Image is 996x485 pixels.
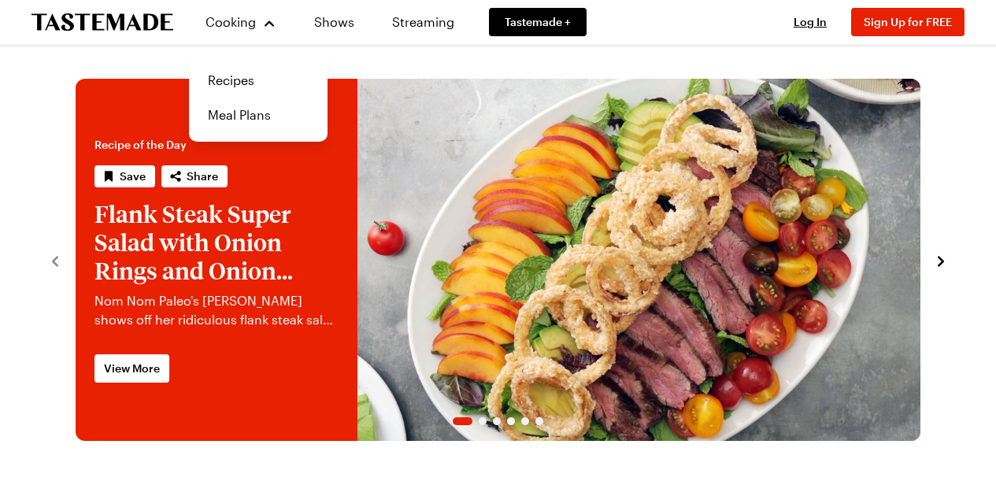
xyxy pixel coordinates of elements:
[94,165,155,187] button: Save recipe
[779,14,842,30] button: Log In
[864,15,952,28] span: Sign Up for FREE
[933,250,949,269] button: navigate to next item
[505,14,571,30] span: Tastemade +
[489,8,587,36] a: Tastemade +
[187,168,218,184] span: Share
[104,361,160,376] span: View More
[161,165,228,187] button: Share
[120,168,146,184] span: Save
[507,417,515,425] span: Go to slide 4
[521,417,529,425] span: Go to slide 5
[205,3,276,41] button: Cooking
[198,63,318,98] a: Recipes
[851,8,965,36] button: Sign Up for FREE
[31,13,173,31] a: To Tastemade Home Page
[47,250,63,269] button: navigate to previous item
[535,417,543,425] span: Go to slide 6
[94,354,169,383] a: View More
[794,15,827,28] span: Log In
[76,79,920,441] div: 1 / 6
[189,54,328,142] div: Cooking
[453,417,472,425] span: Go to slide 1
[205,14,256,29] span: Cooking
[479,417,487,425] span: Go to slide 2
[493,417,501,425] span: Go to slide 3
[198,98,318,132] a: Meal Plans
